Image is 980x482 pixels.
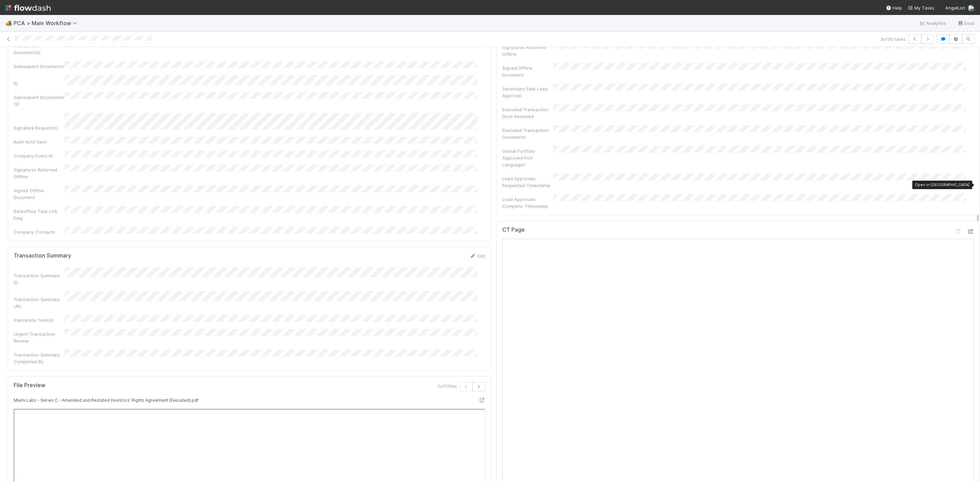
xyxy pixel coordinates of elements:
[908,5,934,11] span: My Tasks
[14,124,65,131] div: Signature Request(s)
[14,296,65,310] div: Transaction Summary URL
[14,252,71,259] h5: Transaction Summary
[14,317,65,323] div: Inaccurate Term(s)
[14,229,65,235] div: Company Contacts
[502,44,553,57] div: Signatures Returned Offline
[886,4,902,11] div: Help
[880,36,906,43] span: 3 of 30 tasks
[14,331,65,344] div: Urgent Transaction Review
[14,208,65,221] div: Backoffice Task Link Flag
[14,94,65,107] div: Subsequent Documents (2)
[502,127,553,140] div: Executed Transaction Documents
[14,166,65,180] div: Signatures Returned Offline
[14,42,65,56] div: Transaction Document(s)
[14,398,198,403] small: Miami Labs - Series C - Amended and Restated Investors' Rights Agreement (Executed).pdf
[945,5,965,11] span: AngelList
[502,65,553,78] div: Signed Offline Document
[14,138,65,145] div: Rush Notif Sent
[957,19,975,27] a: Docs
[5,20,12,26] span: 🏕️
[14,187,65,201] div: Signed Offline Document
[14,152,65,159] div: Company Event Id
[502,196,553,210] div: Lead Approvals Complete Timestamp
[968,5,975,12] img: avatar_d7f67417-030a-43ce-a3ce-a315a3ccfd08.png
[14,63,65,70] div: Subsequent Documents
[5,2,51,14] img: logo-inverted-e16ddd16eac7371096b0.svg
[438,383,457,389] span: 1 of 11 files
[908,4,934,11] a: My Tasks
[14,351,65,365] div: Transaction Summary Completed By
[14,20,81,27] span: PCA > Main Workflow
[502,106,553,120] div: Executed Transaction Docs Received
[502,85,553,99] div: Secondary Sale Lead Approval
[919,19,946,27] a: Analytics
[469,253,485,259] a: Edit
[502,148,553,168] div: Global Portfolio Approved PoA Language?
[14,382,45,389] h5: File Preview
[502,227,525,233] h5: CT Page
[14,80,65,87] div: ID
[14,272,65,286] div: Transaction Summary ID
[502,175,553,189] div: Lead Approvals Requested Timestamp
